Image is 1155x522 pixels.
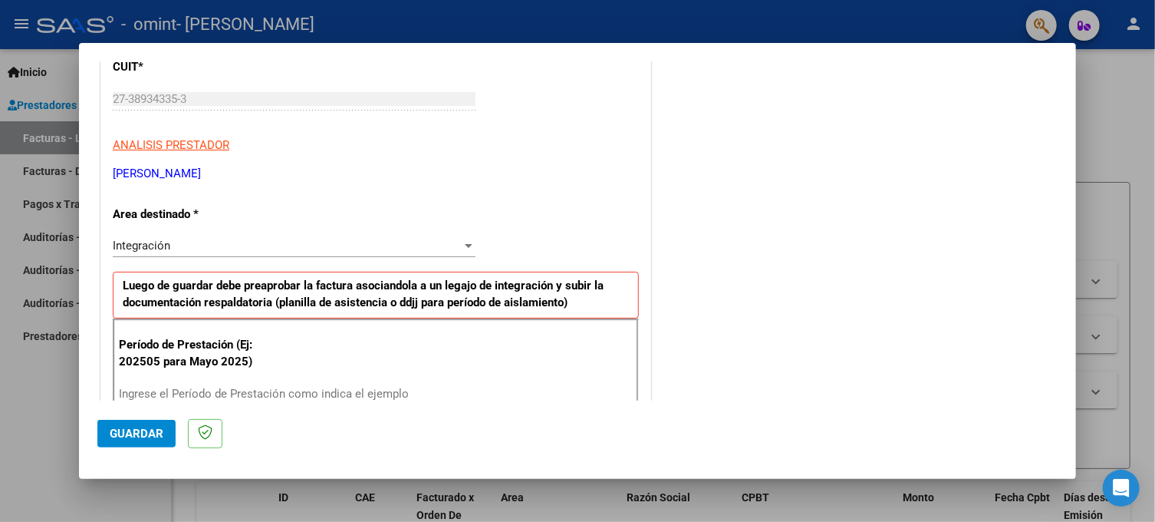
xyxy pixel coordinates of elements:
[113,165,639,183] p: [PERSON_NAME]
[113,239,170,253] span: Integración
[113,138,229,152] span: ANALISIS PRESTADOR
[1103,470,1140,507] div: Open Intercom Messenger
[110,427,163,441] span: Guardar
[113,58,271,76] p: CUIT
[113,206,271,223] p: Area destinado *
[123,279,604,310] strong: Luego de guardar debe preaprobar la factura asociandola a un legajo de integración y subir la doc...
[119,336,273,371] p: Período de Prestación (Ej: 202505 para Mayo 2025)
[97,420,176,448] button: Guardar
